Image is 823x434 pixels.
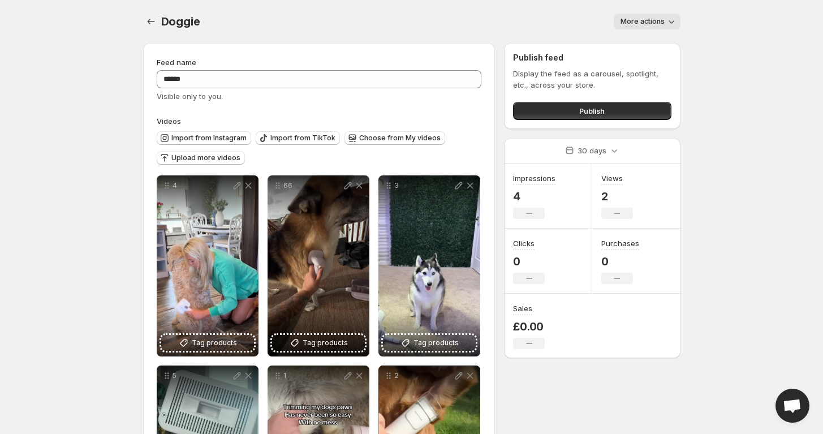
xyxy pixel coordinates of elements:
h3: Impressions [513,173,555,184]
button: Tag products [161,335,254,351]
div: Open chat [775,389,809,423]
p: 4 [513,190,555,203]
span: Upload more videos [171,153,240,162]
span: Tag products [303,337,348,349]
button: More actions [614,14,680,29]
button: Tag products [383,335,476,351]
div: 66Tag products [268,175,369,356]
p: 1 [283,371,342,380]
span: Feed name [157,58,196,67]
p: 5 [173,371,231,380]
p: 30 days [578,145,606,156]
p: 2 [601,190,633,203]
p: 3 [394,181,453,190]
div: 3Tag products [378,175,480,356]
span: Import from Instagram [171,134,247,143]
button: Import from Instagram [157,131,251,145]
button: Upload more videos [157,151,245,165]
h3: Views [601,173,623,184]
p: 66 [283,181,342,190]
button: Choose from My videos [344,131,445,145]
button: Settings [143,14,159,29]
span: Videos [157,117,181,126]
h3: Clicks [513,238,535,249]
button: Import from TikTok [256,131,340,145]
p: Display the feed as a carousel, spotlight, etc., across your store. [513,68,671,91]
p: 0 [513,255,545,268]
p: 0 [601,255,639,268]
h3: Sales [513,303,532,314]
span: Import from TikTok [270,134,335,143]
p: £0.00 [513,320,545,333]
h2: Publish feed [513,52,671,63]
span: Tag products [192,337,237,349]
p: 4 [173,181,231,190]
span: Publish [579,105,605,117]
p: 2 [394,371,453,380]
span: Visible only to you. [157,92,223,101]
div: 4Tag products [157,175,258,356]
span: More actions [621,17,665,26]
button: Publish [513,102,671,120]
span: Tag products [413,337,459,349]
span: Choose from My videos [359,134,441,143]
h3: Purchases [601,238,639,249]
span: Doggie [161,15,200,28]
button: Tag products [272,335,365,351]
